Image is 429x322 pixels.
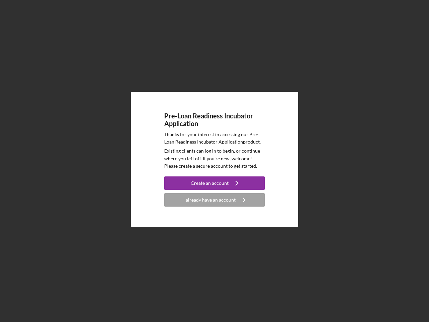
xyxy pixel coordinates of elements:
p: Existing clients can log in to begin, or continue where you left off. If you're new, welcome! Ple... [164,147,265,170]
p: Thanks for your interest in accessing our Pre-Loan Readiness Incubator Application product. [164,131,265,146]
div: Create an account [191,176,229,190]
h4: Pre-Loan Readiness Incubator Application [164,112,265,127]
div: I already have an account [183,193,236,207]
button: Create an account [164,176,265,190]
button: I already have an account [164,193,265,207]
a: Create an account [164,176,265,192]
